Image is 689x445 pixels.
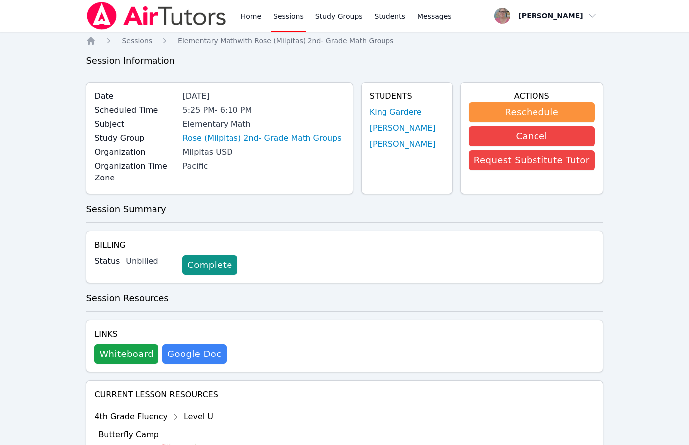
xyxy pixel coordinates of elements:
[122,37,152,45] span: Sessions
[86,291,603,305] h3: Session Resources
[182,118,344,130] div: Elementary Math
[94,389,594,401] h4: Current Lesson Resources
[94,409,345,425] div: 4th Grade Fluency Level U
[182,104,344,116] div: 5:25 PM - 6:10 PM
[182,146,344,158] div: Milpitas USD
[86,36,603,46] nav: Breadcrumb
[94,132,176,144] label: Study Group
[94,255,120,267] label: Status
[469,126,595,146] button: Cancel
[98,430,158,439] span: Butterfly Camp
[182,132,341,144] a: Rose (Milpitas) 2nd- Grade Math Groups
[178,37,393,45] span: Elementary Math with Rose (Milpitas) 2nd- Grade Math Groups
[182,255,237,275] a: Complete
[94,146,176,158] label: Organization
[370,122,436,134] a: [PERSON_NAME]
[469,102,595,122] button: Reschedule
[178,36,393,46] a: Elementary Mathwith Rose (Milpitas) 2nd- Grade Math Groups
[86,54,603,68] h3: Session Information
[86,202,603,216] h3: Session Summary
[94,104,176,116] label: Scheduled Time
[182,160,344,172] div: Pacific
[94,328,226,340] h4: Links
[94,160,176,184] label: Organization Time Zone
[94,90,176,102] label: Date
[370,106,422,118] a: King Gardere
[182,90,344,102] div: [DATE]
[94,118,176,130] label: Subject
[126,255,174,267] div: Unbilled
[94,344,158,364] button: Whiteboard
[417,11,452,21] span: Messages
[122,36,152,46] a: Sessions
[370,138,436,150] a: [PERSON_NAME]
[370,90,444,102] h4: Students
[86,2,227,30] img: Air Tutors
[469,150,595,170] button: Request Substitute Tutor
[162,344,226,364] a: Google Doc
[469,90,595,102] h4: Actions
[94,239,594,251] h4: Billing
